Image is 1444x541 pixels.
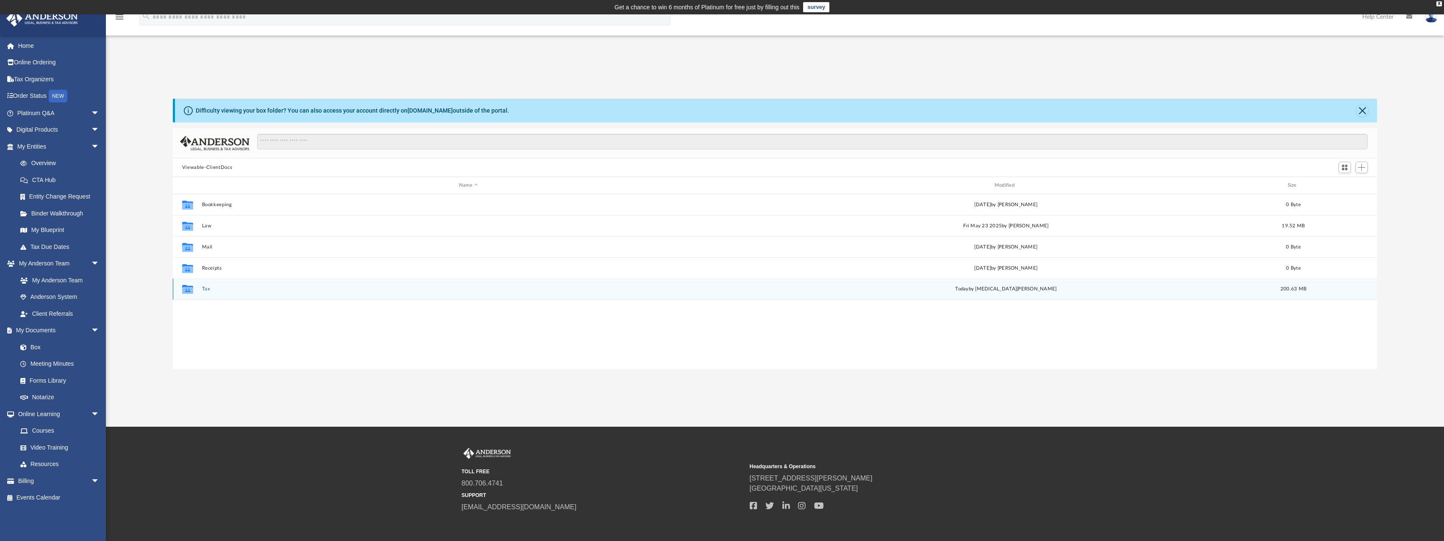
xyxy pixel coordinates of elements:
[1355,162,1368,174] button: Add
[407,107,453,114] a: [DOMAIN_NAME]
[750,463,1032,470] small: Headquarters & Operations
[12,356,108,373] a: Meeting Minutes
[462,503,576,511] a: [EMAIL_ADDRESS][DOMAIN_NAME]
[141,11,151,21] i: search
[202,223,735,229] button: Law
[1286,266,1301,270] span: 0 Byte
[12,238,112,255] a: Tax Due Dates
[91,255,108,273] span: arrow_drop_down
[201,182,735,189] div: Name
[739,201,1273,209] div: [DATE] by [PERSON_NAME]
[12,372,104,389] a: Forms Library
[6,489,112,506] a: Events Calendar
[12,222,108,239] a: My Blueprint
[1339,162,1351,174] button: Switch to Grid View
[739,222,1273,230] div: Fri May 23 2025 by [PERSON_NAME]
[12,422,108,439] a: Courses
[202,265,735,271] button: Receipts
[177,182,198,189] div: id
[739,285,1273,293] div: by [MEDICAL_DATA][PERSON_NAME]
[12,188,112,205] a: Entity Change Request
[257,134,1368,150] input: Search files and folders
[12,339,104,356] a: Box
[12,456,108,473] a: Resources
[202,244,735,250] button: Mail
[1356,105,1368,116] button: Close
[114,16,125,22] a: menu
[6,105,112,121] a: Platinum Q&Aarrow_drop_down
[6,322,108,339] a: My Documentsarrow_drop_down
[6,406,108,422] a: Online Learningarrow_drop_down
[91,105,108,122] span: arrow_drop_down
[1282,224,1305,228] span: 19.52 MB
[6,54,112,71] a: Online Ordering
[1286,202,1301,207] span: 0 Byte
[1280,287,1306,291] span: 200.63 MB
[6,37,112,54] a: Home
[12,171,112,188] a: CTA Hub
[91,121,108,139] span: arrow_drop_down
[4,10,80,27] img: Anderson Advisors Platinum Portal
[1436,1,1442,6] div: close
[91,138,108,155] span: arrow_drop_down
[462,480,503,487] a: 800.706.4741
[182,164,232,171] button: Viewable-ClientDocs
[202,202,735,207] button: Bookkeeping
[1276,182,1310,189] div: Size
[114,12,125,22] i: menu
[739,243,1273,251] div: [DATE] by [PERSON_NAME]
[462,448,513,459] img: Anderson Advisors Platinum Portal
[750,475,873,482] a: [STREET_ADDRESS][PERSON_NAME]
[955,287,968,291] span: today
[462,468,744,475] small: TOLL FREE
[12,439,104,456] a: Video Training
[196,106,509,115] div: Difficulty viewing your box folder? You can also access your account directly on outside of the p...
[750,485,858,492] a: [GEOGRAPHIC_DATA][US_STATE]
[12,155,112,172] a: Overview
[6,255,108,272] a: My Anderson Teamarrow_drop_down
[12,389,108,406] a: Notarize
[615,2,800,12] div: Get a chance to win 6 months of Platinum for free just by filling out this
[1286,245,1301,249] span: 0 Byte
[12,205,112,222] a: Binder Walkthrough
[6,472,112,489] a: Billingarrow_drop_down
[739,265,1273,272] div: [DATE] by [PERSON_NAME]
[12,272,104,289] a: My Anderson Team
[202,286,735,292] button: Tax
[91,406,108,423] span: arrow_drop_down
[91,472,108,490] span: arrow_drop_down
[803,2,829,12] a: survey
[12,289,108,306] a: Anderson System
[739,182,1272,189] div: Modified
[1425,11,1438,23] img: User Pic
[12,305,108,322] a: Client Referrals
[6,138,112,155] a: My Entitiesarrow_drop_down
[49,90,67,102] div: NEW
[6,121,112,138] a: Digital Productsarrow_drop_down
[173,194,1377,369] div: grid
[91,322,108,340] span: arrow_drop_down
[6,88,112,105] a: Order StatusNEW
[1314,182,1373,189] div: id
[462,491,744,499] small: SUPPORT
[6,71,112,88] a: Tax Organizers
